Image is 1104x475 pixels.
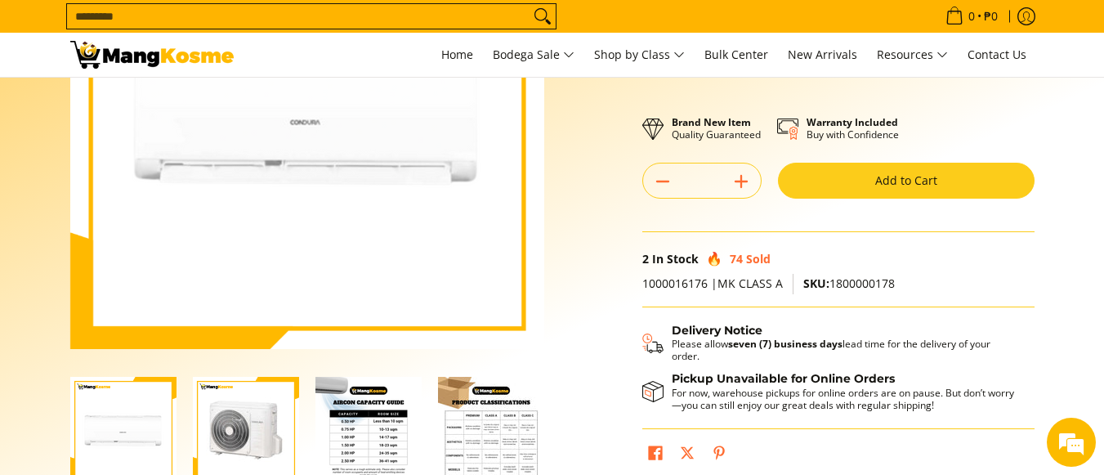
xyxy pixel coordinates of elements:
[968,47,1026,62] span: Contact Us
[642,251,649,267] span: 2
[95,137,226,302] span: We're online!
[672,116,761,141] p: Quality Guaranteed
[485,33,583,77] a: Bodega Sale
[877,45,948,65] span: Resources
[672,387,1018,411] p: For now, warehouse pickups for online orders are on pause. But don’t worry—you can still enjoy ou...
[8,308,311,365] textarea: Type your message and hit 'Enter'
[644,441,667,469] a: Share on Facebook
[672,338,1018,362] p: Please allow lead time for the delivery of your order.
[728,337,843,351] strong: seven (7) business days
[730,251,743,267] span: 74
[778,163,1035,199] button: Add to Cart
[704,47,768,62] span: Bulk Center
[530,4,556,29] button: Search
[268,8,307,47] div: Minimize live chat window
[642,324,1018,363] button: Shipping & Delivery
[803,276,895,291] span: 1800000178
[788,47,857,62] span: New Arrivals
[722,168,761,195] button: Add
[807,116,899,141] p: Buy with Confidence
[85,92,275,113] div: Chat with us now
[807,115,898,129] strong: Warranty Included
[433,33,481,77] a: Home
[652,251,699,267] span: In Stock
[70,41,234,69] img: Condura PRIMA 1.00 HP Split-Type Aircon (Class A) l Mang Kosme
[642,276,783,291] span: 1000016176 |MK CLASS A
[643,168,682,195] button: Subtract
[981,11,1000,22] span: ₱0
[441,47,473,62] span: Home
[803,276,829,291] span: SKU:
[672,115,751,129] strong: Brand New Item
[672,323,762,338] strong: Delivery Notice
[941,7,1003,25] span: •
[780,33,865,77] a: New Arrivals
[966,11,977,22] span: 0
[493,45,574,65] span: Bodega Sale
[676,441,699,469] a: Post on X
[708,441,731,469] a: Pin on Pinterest
[594,45,685,65] span: Shop by Class
[746,251,771,267] span: Sold
[959,33,1035,77] a: Contact Us
[696,33,776,77] a: Bulk Center
[250,33,1035,77] nav: Main Menu
[869,33,956,77] a: Resources
[586,33,693,77] a: Shop by Class
[672,371,895,386] strong: Pickup Unavailable for Online Orders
